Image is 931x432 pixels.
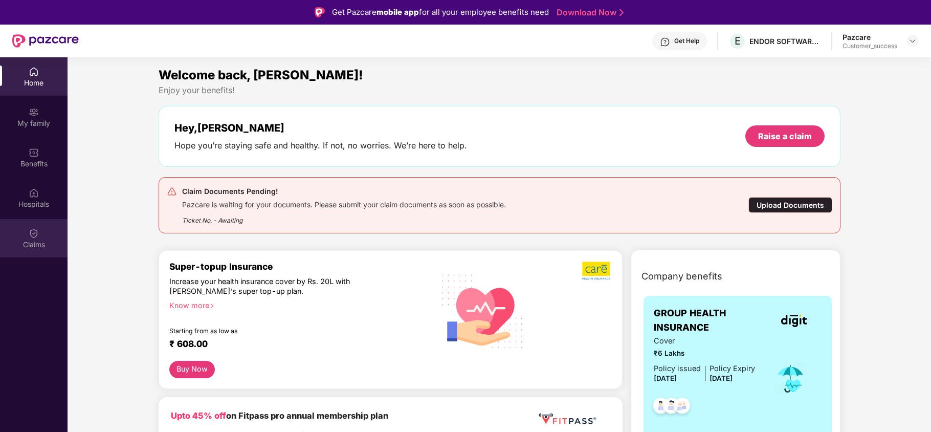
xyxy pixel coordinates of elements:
div: Raise a claim [758,131,812,142]
div: Know more [169,300,422,308]
div: Enjoy your benefits! [159,85,840,96]
img: Logo [315,7,325,17]
span: Company benefits [641,269,722,284]
img: svg+xml;base64,PHN2ZyBpZD0iQ2xhaW0iIHhtbG5zPSJodHRwOi8vd3d3LnczLm9yZy8yMDAwL3N2ZyIgd2lkdGg9IjIwIi... [29,228,39,239]
span: right [209,303,215,309]
span: ₹6 Lakhs [654,348,755,359]
img: b5dec4f62d2307b9de63beb79f102df3.png [582,261,611,280]
img: svg+xml;base64,PHN2ZyBpZD0iQmVuZWZpdHMiIHhtbG5zPSJodHRwOi8vd3d3LnczLm9yZy8yMDAwL3N2ZyIgd2lkdGg9Ij... [29,147,39,158]
img: svg+xml;base64,PHN2ZyBpZD0iRHJvcGRvd24tMzJ4MzIiIHhtbG5zPSJodHRwOi8vd3d3LnczLm9yZy8yMDAwL3N2ZyIgd2... [908,37,917,45]
img: fppp.png [537,409,598,428]
span: [DATE] [654,374,677,382]
span: Welcome back, [PERSON_NAME]! [159,68,363,82]
div: Pazcare is waiting for your documents. Please submit your claim documents as soon as possible. [182,198,506,209]
img: New Pazcare Logo [12,34,79,48]
div: ENDOR SOFTWARE PRIVATE LIMITED [749,36,821,46]
img: icon [774,362,807,396]
img: svg+xml;base64,PHN2ZyB3aWR0aD0iMjAiIGhlaWdodD0iMjAiIHZpZXdCb3g9IjAgMCAyMCAyMCIgZmlsbD0ibm9uZSIgeG... [29,107,39,117]
div: Get Help [674,37,699,45]
span: GROUP HEALTH INSURANCE [654,306,767,335]
button: Buy Now [169,361,215,378]
span: Cover [654,335,755,347]
img: svg+xml;base64,PHN2ZyB4bWxucz0iaHR0cDovL3d3dy53My5vcmcvMjAwMC9zdmciIHdpZHRoPSI0OC45NDMiIGhlaWdodD... [670,395,695,420]
span: [DATE] [710,374,733,382]
b: Upto 45% off [171,411,226,421]
img: Stroke [619,7,624,18]
strong: mobile app [376,7,419,17]
div: ₹ 608.00 [169,338,417,351]
img: insurerLogo [781,314,807,327]
div: Policy issued [654,363,701,375]
a: Download Now [557,7,620,18]
img: svg+xml;base64,PHN2ZyBpZD0iSG9zcGl0YWxzIiB4bWxucz0iaHR0cDovL3d3dy53My5vcmcvMjAwMC9zdmciIHdpZHRoPS... [29,188,39,198]
div: Ticket No. - Awaiting [182,209,506,225]
div: Super-topup Insurance [169,261,428,272]
b: on Fitpass pro annual membership plan [171,411,388,421]
div: Pazcare [843,32,897,42]
img: svg+xml;base64,PHN2ZyB4bWxucz0iaHR0cDovL3d3dy53My5vcmcvMjAwMC9zdmciIHdpZHRoPSIyNCIgaGVpZ2h0PSIyNC... [167,186,177,197]
div: Claim Documents Pending! [182,185,506,198]
img: svg+xml;base64,PHN2ZyB4bWxucz0iaHR0cDovL3d3dy53My5vcmcvMjAwMC9zdmciIHdpZHRoPSI0OC45NDMiIGhlaWdodD... [659,395,684,420]
div: Hope you’re staying safe and healthy. If not, no worries. We’re here to help. [174,140,467,151]
img: svg+xml;base64,PHN2ZyBpZD0iSG9tZSIgeG1sbnM9Imh0dHA6Ly93d3cudzMub3JnLzIwMDAvc3ZnIiB3aWR0aD0iMjAiIG... [29,67,39,77]
img: svg+xml;base64,PHN2ZyB4bWxucz0iaHR0cDovL3d3dy53My5vcmcvMjAwMC9zdmciIHhtbG5zOnhsaW5rPSJodHRwOi8vd3... [434,261,531,360]
div: Customer_success [843,42,897,50]
div: Policy Expiry [710,363,755,375]
div: Hey, [PERSON_NAME] [174,122,467,134]
div: Starting from as low as [169,327,384,334]
div: Increase your health insurance cover by Rs. 20L with [PERSON_NAME]’s super top-up plan. [169,276,383,296]
img: svg+xml;base64,PHN2ZyB4bWxucz0iaHR0cDovL3d3dy53My5vcmcvMjAwMC9zdmciIHdpZHRoPSI0OC45NDMiIGhlaWdodD... [649,395,674,420]
div: Get Pazcare for all your employee benefits need [332,6,549,18]
img: svg+xml;base64,PHN2ZyBpZD0iSGVscC0zMngzMiIgeG1sbnM9Imh0dHA6Ly93d3cudzMub3JnLzIwMDAvc3ZnIiB3aWR0aD... [660,37,670,47]
span: E [735,35,741,47]
div: Upload Documents [748,197,832,213]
